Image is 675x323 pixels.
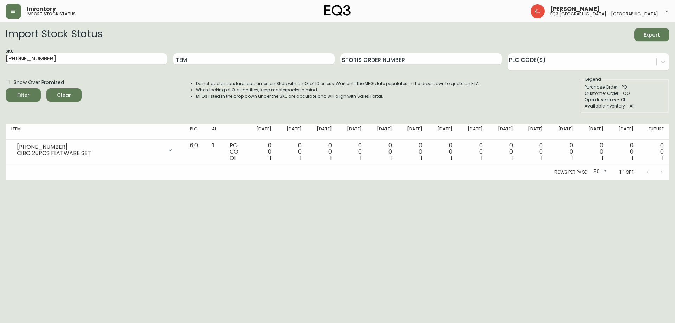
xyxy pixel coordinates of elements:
th: [DATE] [579,124,609,140]
th: PLC [184,124,206,140]
span: [PERSON_NAME] [550,6,600,12]
li: When looking at OI quantities, keep masterpacks in mind. [196,87,480,93]
div: 0 0 [343,142,362,161]
div: 0 0 [615,142,634,161]
span: 1 [360,154,362,162]
span: 1 [300,154,302,162]
td: 6.0 [184,140,206,164]
button: Filter [6,88,41,102]
button: Export [634,28,669,41]
div: Customer Order - CO [585,90,665,97]
span: 1 [420,154,422,162]
h5: import stock status [27,12,76,16]
span: 1 [270,154,271,162]
div: 0 0 [645,142,664,161]
th: [DATE] [247,124,277,140]
span: 1 [330,154,332,162]
th: AI [206,124,224,140]
th: Item [6,124,184,140]
span: Show Over Promised [14,79,64,86]
div: 0 0 [403,142,422,161]
span: 1 [571,154,573,162]
li: Do not quote standard lead times on SKUs with an OI of 10 or less. Wait until the MFG date popula... [196,80,480,87]
span: 1 [662,154,664,162]
div: 0 0 [524,142,543,161]
th: [DATE] [428,124,458,140]
span: 1 [451,154,452,162]
div: 0 0 [313,142,332,161]
div: CIBO 20PCS FLATWARE SET [17,150,163,156]
span: 1 [541,154,543,162]
div: 0 0 [283,142,302,161]
th: [DATE] [609,124,639,140]
div: 0 0 [584,142,603,161]
div: 0 0 [433,142,452,161]
p: 1-1 of 1 [619,169,634,175]
h2: Import Stock Status [6,28,102,41]
div: Open Inventory - OI [585,97,665,103]
th: [DATE] [548,124,579,140]
th: [DATE] [398,124,428,140]
img: logo [324,5,351,16]
div: Available Inventory - AI [585,103,665,109]
span: OI [230,154,236,162]
span: Export [640,31,664,39]
th: [DATE] [519,124,549,140]
button: Clear [46,88,82,102]
span: 1 [212,141,214,149]
legend: Legend [585,76,602,83]
div: [PHONE_NUMBER]CIBO 20PCS FLATWARE SET [11,142,179,158]
div: Filter [17,91,30,99]
p: Rows per page: [554,169,588,175]
span: 1 [632,154,634,162]
img: 24a625d34e264d2520941288c4a55f8e [531,4,545,18]
div: 0 0 [373,142,392,161]
th: [DATE] [488,124,519,140]
th: [DATE] [307,124,337,140]
span: Clear [52,91,76,99]
div: 0 0 [464,142,483,161]
th: [DATE] [277,124,307,140]
div: Purchase Order - PO [585,84,665,90]
div: 0 0 [554,142,573,161]
span: 1 [511,154,513,162]
th: Future [639,124,669,140]
div: 0 0 [252,142,271,161]
div: 50 [591,166,608,178]
div: 0 0 [494,142,513,161]
h5: eq3 [GEOGRAPHIC_DATA] - [GEOGRAPHIC_DATA] [550,12,658,16]
li: MFGs listed in the drop down under the SKU are accurate and will align with Sales Portal. [196,93,480,99]
span: 1 [602,154,603,162]
span: 1 [481,154,483,162]
th: [DATE] [367,124,398,140]
div: [PHONE_NUMBER] [17,144,163,150]
span: 1 [390,154,392,162]
th: [DATE] [458,124,488,140]
div: PO CO [230,142,241,161]
span: Inventory [27,6,56,12]
th: [DATE] [337,124,368,140]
